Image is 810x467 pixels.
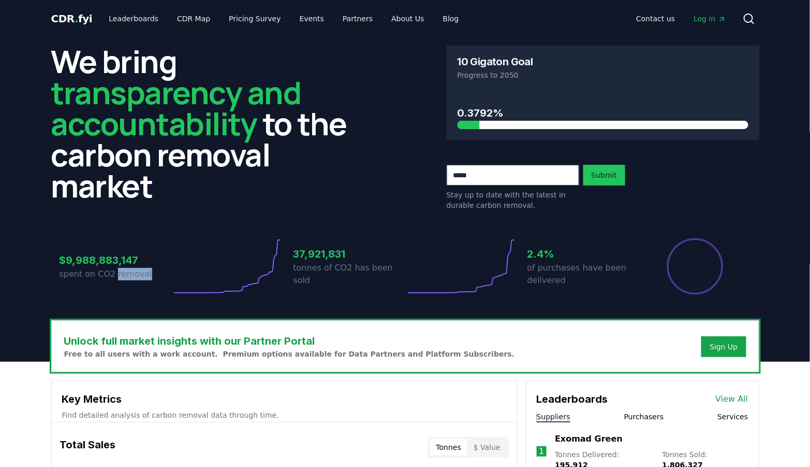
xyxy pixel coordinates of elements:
[458,105,748,121] h3: 0.3792%
[701,336,746,357] button: Sign Up
[628,9,734,28] nav: Main
[458,56,533,67] h3: 10 Gigaton Goal
[628,9,683,28] a: Contact us
[710,342,738,352] a: Sign Up
[100,9,467,28] nav: Main
[555,433,623,445] a: Exomad Green
[383,9,432,28] a: About Us
[220,9,289,28] a: Pricing Survey
[435,9,467,28] a: Blog
[62,410,507,420] p: Find detailed analysis of carbon removal data through time.
[537,412,570,422] button: Suppliers
[458,70,748,80] p: Progress to 2050
[51,12,93,25] span: CDR fyi
[467,439,507,456] button: $ Value
[527,246,639,262] h3: 2.4%
[716,393,748,405] a: View All
[694,13,726,24] span: Log in
[624,412,664,422] button: Purchasers
[527,262,639,287] p: of purchases have been delivered
[717,412,748,422] button: Services
[60,252,171,268] h3: $9,988,883,147
[62,391,507,407] h3: Key Metrics
[666,237,724,295] div: Percentage of sales delivered
[51,71,301,145] span: transparency and accountability
[293,262,405,287] p: tonnes of CO2 has been sold
[291,9,332,28] a: Events
[60,437,116,458] h3: Total Sales
[60,268,171,280] p: spent on CO2 removal
[537,391,608,407] h3: Leaderboards
[64,333,515,349] h3: Unlock full market insights with our Partner Portal
[75,12,78,25] span: .
[51,46,364,201] h2: We bring to the carbon removal market
[64,349,515,359] p: Free to all users with a work account. Premium options available for Data Partners and Platform S...
[685,9,734,28] a: Log in
[169,9,218,28] a: CDR Map
[334,9,381,28] a: Partners
[100,9,167,28] a: Leaderboards
[430,439,467,456] button: Tonnes
[583,165,626,186] button: Submit
[51,11,93,26] a: CDR.fyi
[447,190,579,210] p: Stay up to date with the latest in durable carbon removal.
[539,445,544,458] p: 1
[293,246,405,262] h3: 37,921,831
